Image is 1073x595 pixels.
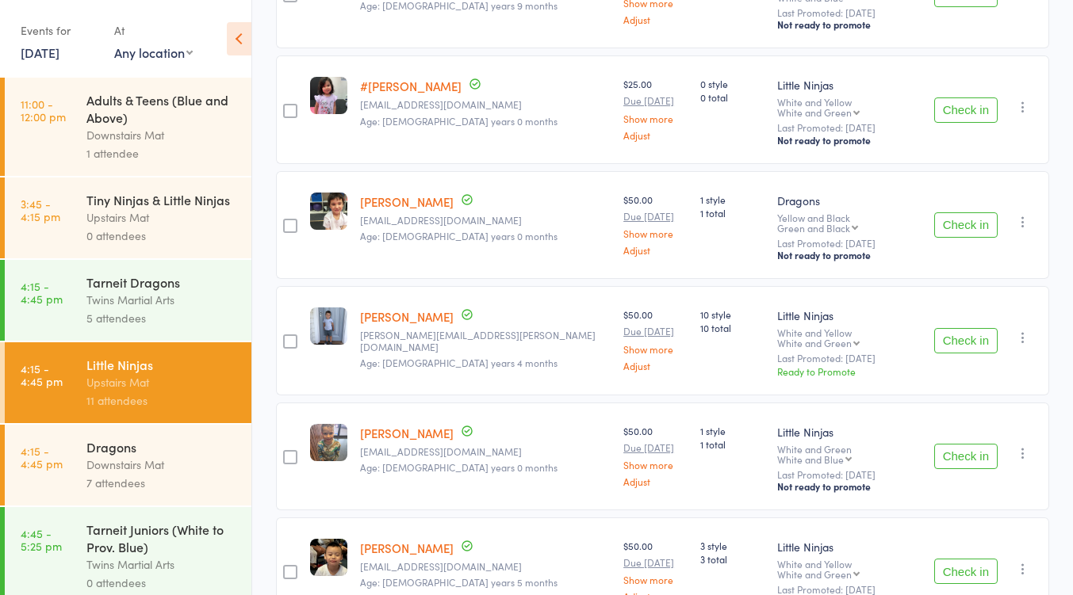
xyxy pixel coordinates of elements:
a: [PERSON_NAME] [360,540,454,556]
a: [PERSON_NAME] [360,308,454,325]
time: 3:45 - 4:15 pm [21,197,60,223]
a: 4:15 -4:45 pmDragonsDownstairs Mat7 attendees [5,425,251,505]
span: 3 style [700,539,765,552]
small: Last Promoted: [DATE] [777,353,922,364]
a: Show more [623,574,688,585]
time: 4:15 - 4:45 pm [21,444,63,470]
a: 4:15 -4:45 pmLittle NinjasUpstairs Mat11 attendees [5,342,251,423]
div: Downstairs Mat [86,126,238,144]
a: [PERSON_NAME] [360,193,454,210]
div: Little Ninjas [86,356,238,373]
time: 4:15 - 4:45 pm [21,280,63,305]
div: Tarneit Juniors (White to Prov. Blue) [86,521,238,555]
a: #[PERSON_NAME] [360,78,462,94]
div: White and Blue [777,454,844,464]
a: [PERSON_NAME] [360,425,454,441]
div: Dragons [86,438,238,456]
div: Any location [114,44,193,61]
span: Age: [DEMOGRAPHIC_DATA] years 0 months [360,229,558,242]
small: Last Promoted: [DATE] [777,122,922,133]
div: Not ready to promote [777,480,922,493]
div: Little Ninjas [777,539,922,555]
small: Last Promoted: [DATE] [777,238,922,249]
small: Due [DATE] [623,95,688,106]
span: 10 style [700,307,765,321]
div: Events for [21,17,98,44]
button: Check in [934,97,998,123]
img: image1735796512.png [310,77,347,114]
div: White and Green [777,338,852,348]
a: Adjust [623,476,688,486]
time: 4:45 - 5:25 pm [21,527,62,552]
div: White and Yellow [777,97,922,117]
div: White and Green [777,107,852,117]
small: Last Promoted: [DATE] [777,469,922,480]
a: Show more [623,344,688,354]
button: Check in [934,328,998,353]
small: Due [DATE] [623,557,688,568]
div: 0 attendees [86,574,238,592]
div: 1 attendee [86,144,238,162]
small: afaithlee87@gmail.com [360,99,611,110]
div: Twins Martial Arts [86,291,238,309]
small: anne.laba@hotmail.com [360,330,611,353]
div: $25.00 [623,77,688,139]
span: 1 style [700,424,765,437]
small: hoaaoh.168@gmail.com [360,561,611,572]
span: 10 total [700,321,765,334]
a: Adjust [623,14,688,25]
a: 4:15 -4:45 pmTarneit DragonsTwins Martial Arts5 attendees [5,260,251,341]
div: 0 attendees [86,227,238,245]
div: Adults & Teens (Blue and Above) [86,91,238,126]
div: Tarneit Dragons [86,273,238,291]
small: Due [DATE] [623,211,688,222]
time: 4:15 - 4:45 pm [21,362,63,387]
small: stephanieclarecastell@gmail.com [360,215,611,226]
span: 1 style [700,193,765,206]
span: Age: [DEMOGRAPHIC_DATA] years 0 months [360,460,558,474]
span: 3 total [700,552,765,566]
div: Not ready to promote [777,134,922,147]
small: Due [DATE] [623,442,688,453]
div: White and Green [777,444,922,464]
div: Little Ninjas [777,77,922,93]
div: Little Ninjas [777,424,922,440]
a: Show more [623,460,688,470]
small: Last Promoted: [DATE] [777,584,922,595]
div: Upstairs Mat [86,208,238,227]
div: Tiny Ninjas & Little Ninjas [86,191,238,208]
a: 3:45 -4:15 pmTiny Ninjas & Little NinjasUpstairs Mat0 attendees [5,177,251,258]
span: 0 total [700,90,765,104]
small: Due [DATE] [623,326,688,337]
div: Upstairs Mat [86,373,238,391]
span: Age: [DEMOGRAPHIC_DATA] years 4 months [360,356,558,369]
div: Ready to Promote [777,364,922,378]
div: Twins Martial Arts [86,555,238,574]
img: image1742448671.png [310,193,347,230]
div: Yellow and Black [777,212,922,233]
div: $50.00 [623,193,688,255]
div: Little Ninjas [777,307,922,323]
div: $50.00 [623,307,688,370]
time: 11:00 - 12:00 pm [21,97,66,123]
img: image1728429773.png [310,307,347,345]
span: 1 total [700,206,765,219]
a: 11:00 -12:00 pmAdults & Teens (Blue and Above)Downstairs Mat1 attendee [5,78,251,176]
div: Dragons [777,193,922,208]
a: Adjust [623,130,688,140]
div: 5 attendees [86,309,238,327]
div: $50.00 [623,424,688,486]
a: Show more [623,228,688,238]
small: alice_spriggs@outlook.com [360,446,611,457]
div: White and Green [777,569,852,579]
a: [DATE] [21,44,59,61]
div: Not ready to promote [777,18,922,31]
div: Green and Black [777,223,850,233]
img: image1749104375.png [310,539,347,576]
span: 0 style [700,77,765,90]
button: Check in [934,212,998,238]
a: Adjust [623,245,688,255]
div: Downstairs Mat [86,456,238,474]
a: Adjust [623,360,688,371]
button: Check in [934,559,998,584]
